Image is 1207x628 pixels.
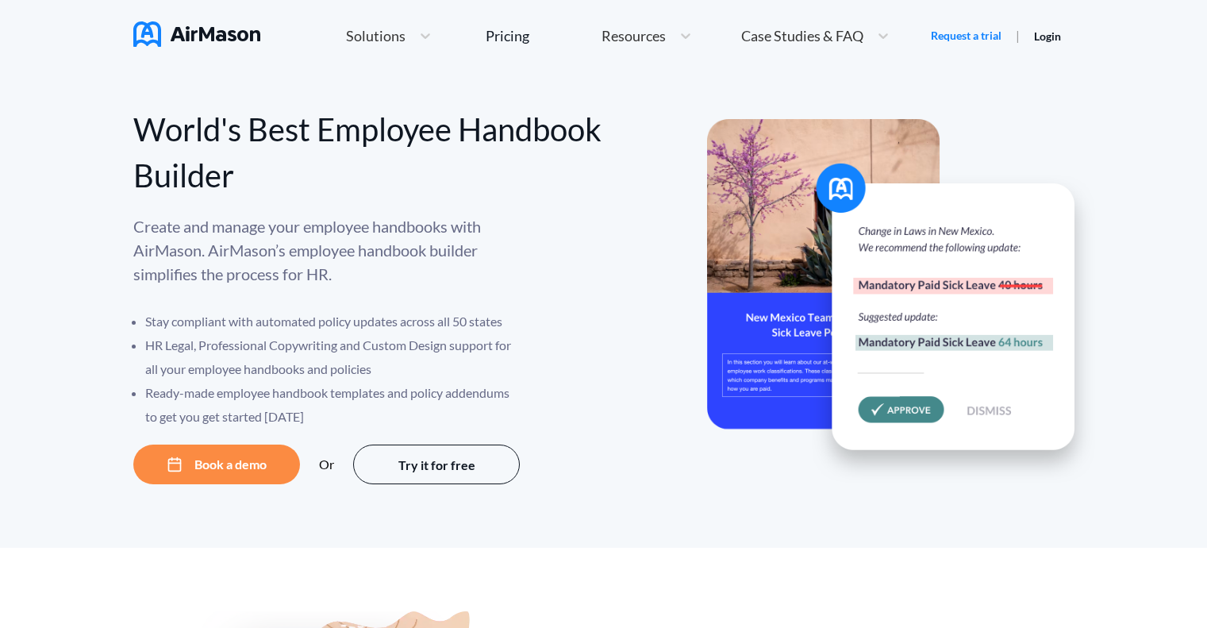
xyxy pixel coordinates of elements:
[133,106,604,198] div: World's Best Employee Handbook Builder
[319,457,334,472] div: Or
[133,214,522,286] p: Create and manage your employee handbooks with AirMason. AirMason’s employee handbook builder sim...
[145,333,522,381] li: HR Legal, Professional Copywriting and Custom Design support for all your employee handbooks and ...
[346,29,406,43] span: Solutions
[931,28,1001,44] a: Request a trial
[602,29,666,43] span: Resources
[1016,28,1020,43] span: |
[741,29,863,43] span: Case Studies & FAQ
[486,21,529,50] a: Pricing
[1034,29,1061,43] a: Login
[133,445,300,484] button: Book a demo
[707,119,1096,484] img: hero-banner
[133,21,260,47] img: AirMason Logo
[145,381,522,429] li: Ready-made employee handbook templates and policy addendums to get you get started [DATE]
[145,310,522,333] li: Stay compliant with automated policy updates across all 50 states
[486,29,529,43] div: Pricing
[353,445,520,484] button: Try it for free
